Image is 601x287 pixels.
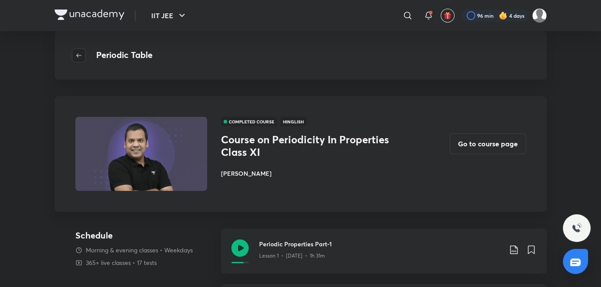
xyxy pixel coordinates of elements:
a: Company Logo [55,10,124,22]
h4: Schedule [75,229,214,242]
span: COMPLETED COURSE [221,117,277,126]
h6: [PERSON_NAME] [221,169,415,178]
img: streak [499,11,507,20]
span: Hinglish [280,117,306,126]
img: ttu [572,223,582,233]
p: Morning & evening classes • Weekdays [86,245,193,255]
img: Thumbnail [74,116,208,191]
h3: Periodic Properties Part-1 [259,239,502,248]
button: avatar [441,9,455,23]
button: Go to course page [450,133,526,154]
img: SUBHRANGSU DAS [532,8,547,23]
h4: Periodic Table [96,48,153,62]
p: 365+ live classes • 17 tests [86,258,157,267]
img: Company Logo [55,10,124,20]
h3: Course on Periodicity In Properties Class XI [221,133,415,158]
img: avatar [444,12,452,19]
button: IIT JEE [146,7,192,24]
p: Lesson 1 • [DATE] • 1h 31m [259,252,325,260]
a: Periodic Properties Part-1Lesson 1 • [DATE] • 1h 31m [221,229,547,284]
